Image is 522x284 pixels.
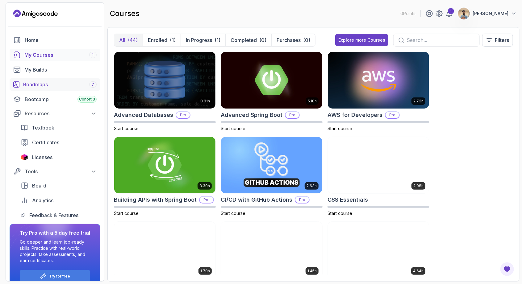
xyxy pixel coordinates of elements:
[307,269,317,274] p: 1.45h
[181,34,225,46] button: In Progress(1)
[221,137,322,194] img: CI/CD with GitHub Actions card
[32,154,52,161] span: Licenses
[10,34,100,46] a: home
[17,209,100,221] a: feedback
[114,211,139,216] span: Start course
[10,49,100,61] a: courses
[20,270,90,282] button: Try for free
[448,8,454,14] div: 1
[328,52,429,109] img: AWS for Developers card
[79,97,95,102] span: Cohort 3
[24,66,97,73] div: My Builds
[328,196,368,204] h2: CSS Essentials
[445,10,453,17] a: 1
[199,183,210,188] p: 3.30h
[114,126,139,131] span: Start course
[231,36,257,44] p: Completed
[17,151,100,163] a: licenses
[328,222,429,278] img: Docker For Professionals card
[328,137,429,194] img: CSS Essentials card
[286,112,299,118] p: Pro
[335,34,388,46] button: Explore more Courses
[295,197,309,203] p: Pro
[25,96,97,103] div: Bootcamp
[32,139,59,146] span: Certificates
[148,36,167,44] p: Enrolled
[221,52,322,109] img: Advanced Spring Boot card
[221,126,245,131] span: Start course
[221,222,322,278] img: Docker for Java Developers card
[407,36,474,44] input: Search...
[482,34,513,47] button: Filters
[49,274,70,279] a: Try for free
[114,34,143,46] button: All(44)
[200,99,210,104] p: 8.31h
[386,112,399,118] p: Pro
[307,183,317,188] p: 2.63h
[10,166,100,177] button: Tools
[170,36,176,44] div: (1)
[495,36,509,44] p: Filters
[10,93,100,105] a: bootcamp
[110,9,140,19] h2: courses
[413,183,424,188] p: 2.08h
[24,51,97,59] div: My Courses
[400,10,416,17] p: 0 Points
[114,52,215,109] img: Advanced Databases card
[25,36,97,44] div: Home
[271,34,315,46] button: Purchases(0)
[413,99,424,104] p: 2.73h
[458,8,470,19] img: user profile image
[221,211,245,216] span: Start course
[114,137,215,194] img: Building APIs with Spring Boot card
[413,269,424,274] p: 4.64h
[17,179,100,192] a: board
[25,110,97,117] div: Resources
[17,121,100,134] a: textbook
[13,9,58,19] a: Landing page
[10,64,100,76] a: builds
[277,36,301,44] p: Purchases
[176,112,190,118] p: Pro
[215,36,220,44] div: (1)
[29,212,78,219] span: Feedback & Features
[25,168,97,175] div: Tools
[221,196,292,204] h2: CI/CD with GitHub Actions
[328,111,382,119] h2: AWS for Developers
[17,136,100,149] a: certificates
[473,10,508,17] p: [PERSON_NAME]
[128,36,138,44] div: (44)
[328,211,352,216] span: Start course
[92,82,94,87] span: 7
[308,99,317,104] p: 5.18h
[10,108,100,119] button: Resources
[200,197,213,203] p: Pro
[92,52,94,57] span: 1
[17,194,100,207] a: analytics
[225,34,271,46] button: Completed(0)
[20,239,90,264] p: Go deeper and learn job-ready skills. Practice with real-world projects, take assessments, and ea...
[338,37,385,43] div: Explore more Courses
[259,36,266,44] div: (0)
[32,197,53,204] span: Analytics
[200,269,210,274] p: 1.70h
[23,81,97,88] div: Roadmaps
[458,7,517,20] button: user profile image[PERSON_NAME]
[186,36,212,44] p: In Progress
[114,111,173,119] h2: Advanced Databases
[221,111,282,119] h2: Advanced Spring Boot
[328,126,352,131] span: Start course
[303,36,310,44] div: (0)
[114,196,197,204] h2: Building APIs with Spring Boot
[114,222,215,278] img: Database Design & Implementation card
[32,124,54,131] span: Textbook
[119,36,125,44] p: All
[21,154,28,160] img: jetbrains icon
[143,34,181,46] button: Enrolled(1)
[32,182,46,189] span: Board
[500,262,515,277] button: Open Feedback Button
[10,78,100,91] a: roadmaps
